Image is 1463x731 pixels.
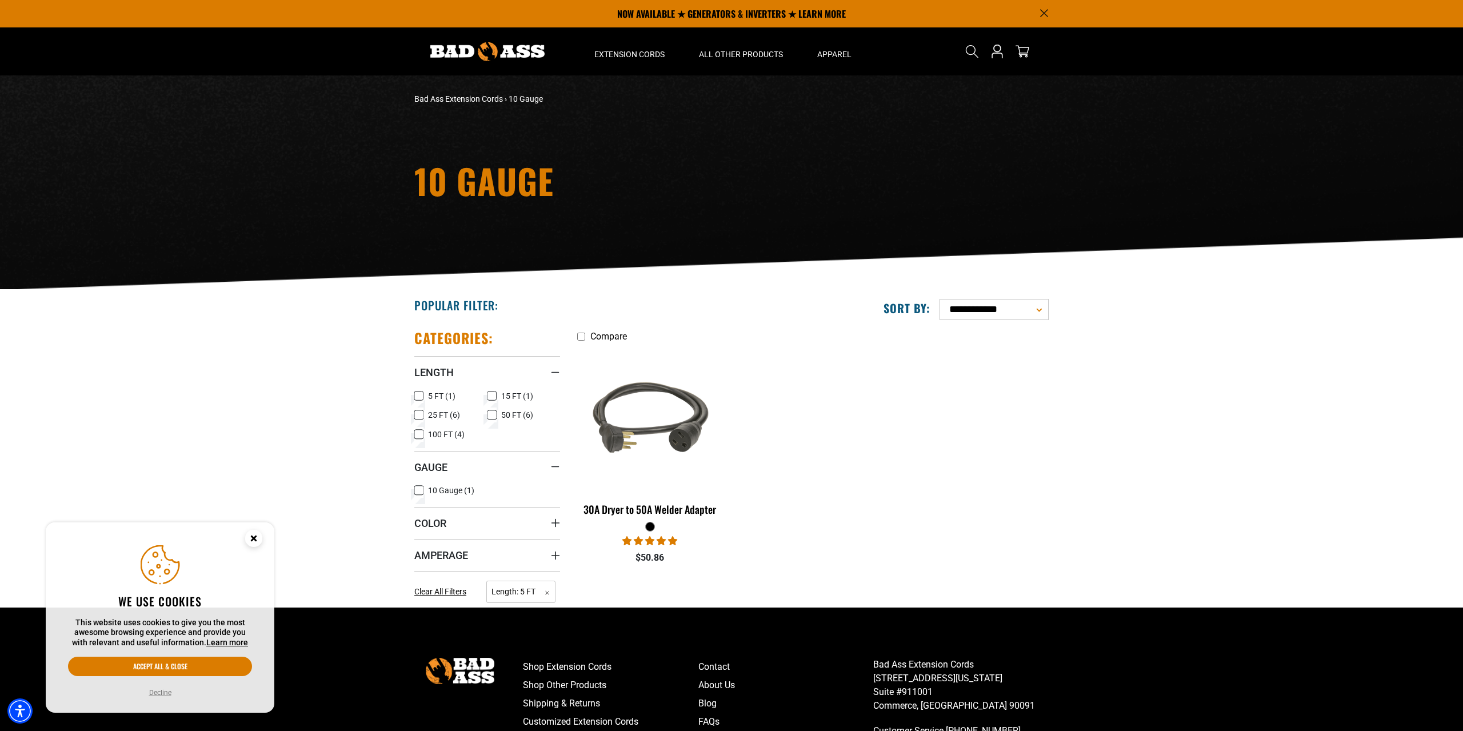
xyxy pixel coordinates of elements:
[486,586,555,597] a: Length: 5 FT
[817,49,852,59] span: Apparel
[233,522,274,558] button: Close this option
[698,713,874,731] a: FAQs
[523,676,698,694] a: Shop Other Products
[682,27,800,75] summary: All Other Products
[577,27,682,75] summary: Extension Cords
[414,329,493,347] h2: Categories:
[7,698,33,724] div: Accessibility Menu
[523,713,698,731] a: Customized Extension Cords
[501,411,533,419] span: 50 FT (6)
[414,356,560,388] summary: Length
[414,587,466,596] span: Clear All Filters
[523,658,698,676] a: Shop Extension Cords
[577,504,723,514] div: 30A Dryer to 50A Welder Adapter
[486,581,555,603] span: Length: 5 FT
[68,618,252,648] p: This website uses cookies to give you the most awesome browsing experience and provide you with r...
[698,676,874,694] a: About Us
[428,430,465,438] span: 100 FT (4)
[414,586,471,598] a: Clear All Filters
[873,658,1049,713] p: Bad Ass Extension Cords [STREET_ADDRESS][US_STATE] Suite #911001 Commerce, [GEOGRAPHIC_DATA] 90091
[414,298,498,313] h2: Popular Filter:
[428,486,474,494] span: 10 Gauge (1)
[590,331,627,342] span: Compare
[699,49,783,59] span: All Other Products
[622,536,677,546] span: 5.00 stars
[414,461,447,474] span: Gauge
[523,694,698,713] a: Shipping & Returns
[505,94,507,103] span: ›
[414,93,832,105] nav: breadcrumbs
[698,658,874,676] a: Contact
[68,657,252,676] button: Accept all & close
[988,27,1006,75] a: Open this option
[594,49,665,59] span: Extension Cords
[414,539,560,571] summary: Amperage
[428,392,455,400] span: 5 FT (1)
[68,594,252,609] h2: We use cookies
[206,638,248,647] a: This website uses cookies to give you the most awesome browsing experience and provide you with r...
[1013,45,1032,58] a: cart
[414,451,560,483] summary: Gauge
[414,549,468,562] span: Amperage
[800,27,869,75] summary: Apparel
[430,42,545,61] img: Bad Ass Extension Cords
[414,366,454,379] span: Length
[577,551,723,565] div: $50.86
[414,163,832,198] h1: 10 Gauge
[501,392,533,400] span: 15 FT (1)
[509,94,543,103] span: 10 Gauge
[46,522,274,713] aside: Cookie Consent
[963,42,981,61] summary: Search
[414,94,503,103] a: Bad Ass Extension Cords
[698,694,874,713] a: Blog
[428,411,460,419] span: 25 FT (6)
[426,658,494,684] img: Bad Ass Extension Cords
[577,347,723,521] a: black 30A Dryer to 50A Welder Adapter
[884,301,930,315] label: Sort by:
[414,517,446,530] span: Color
[578,353,722,485] img: black
[414,507,560,539] summary: Color
[146,687,175,698] button: Decline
